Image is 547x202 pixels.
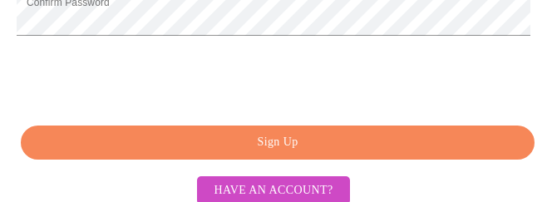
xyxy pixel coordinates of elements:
[193,182,353,196] a: Have an account?
[40,132,515,153] span: Sign Up
[21,126,535,160] button: Sign Up
[17,44,269,109] iframe: reCAPTCHA
[214,180,333,201] span: Have an account?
